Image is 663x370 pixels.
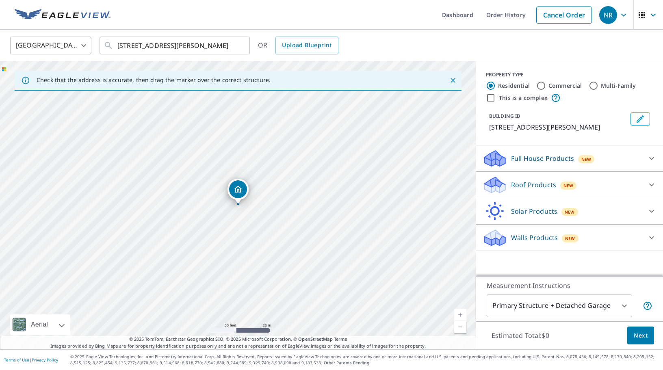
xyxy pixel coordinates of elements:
[15,9,110,21] img: EV Logo
[581,156,591,162] span: New
[499,94,548,102] label: This is a complex
[487,281,652,290] p: Measurement Instructions
[565,209,575,215] span: New
[511,206,557,216] p: Solar Products
[483,175,656,195] div: Roof ProductsNew
[536,6,592,24] a: Cancel Order
[298,336,332,342] a: OpenStreetMap
[483,149,656,168] div: Full House ProductsNew
[37,76,271,84] p: Check that the address is accurate, then drag the marker over the correct structure.
[28,314,50,335] div: Aerial
[511,180,556,190] p: Roof Products
[10,34,91,57] div: [GEOGRAPHIC_DATA]
[454,321,466,333] a: Current Level 19, Zoom Out
[486,71,653,78] div: PROPERTY TYPE
[511,154,574,163] p: Full House Products
[601,82,636,90] label: Multi-Family
[565,235,575,242] span: New
[485,327,556,344] p: Estimated Total: $0
[548,82,582,90] label: Commercial
[4,357,58,362] p: |
[630,113,650,125] button: Edit building 1
[227,179,249,204] div: Dropped pin, building 1, Residential property, 232 S Scott St Madisonville, KY 42431
[483,201,656,221] div: Solar ProductsNew
[498,82,530,90] label: Residential
[489,122,627,132] p: [STREET_ADDRESS][PERSON_NAME]
[511,233,558,242] p: Walls Products
[454,309,466,321] a: Current Level 19, Zoom In
[627,327,654,345] button: Next
[4,357,29,363] a: Terms of Use
[487,294,632,317] div: Primary Structure + Detached Garage
[448,75,458,86] button: Close
[634,331,648,341] span: Next
[258,37,338,54] div: OR
[32,357,58,363] a: Privacy Policy
[117,34,233,57] input: Search by address or latitude-longitude
[643,301,652,311] span: Your report will include the primary structure and a detached garage if one exists.
[275,37,338,54] a: Upload Blueprint
[70,354,659,366] p: © 2025 Eagle View Technologies, Inc. and Pictometry International Corp. All Rights Reserved. Repo...
[489,113,520,119] p: BUILDING ID
[282,40,331,50] span: Upload Blueprint
[334,336,347,342] a: Terms
[563,182,574,189] span: New
[129,336,347,343] span: © 2025 TomTom, Earthstar Geographics SIO, © 2025 Microsoft Corporation, ©
[10,314,70,335] div: Aerial
[483,228,656,247] div: Walls ProductsNew
[599,6,617,24] div: NR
